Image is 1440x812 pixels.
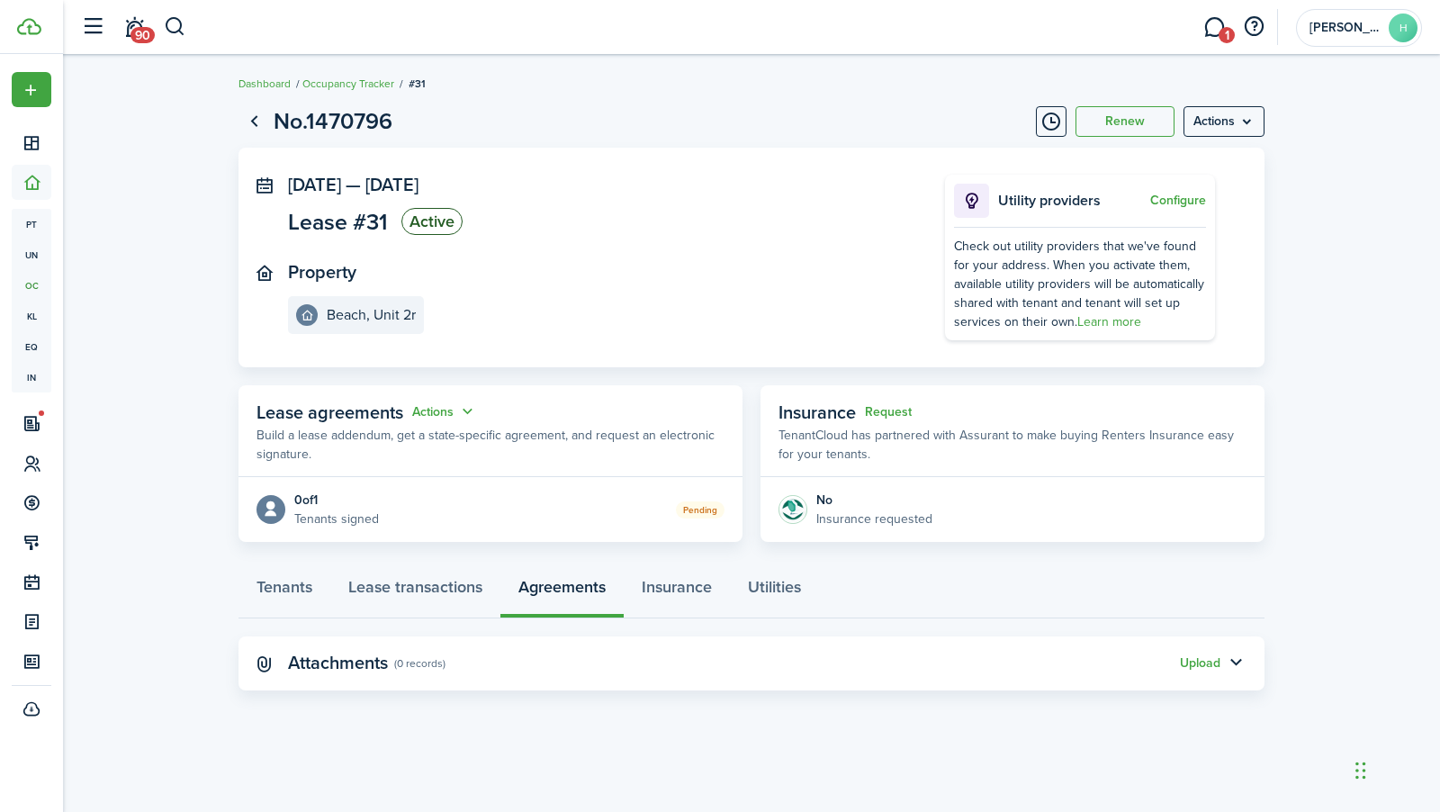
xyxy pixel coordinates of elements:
a: Occupancy Tracker [302,76,394,92]
img: TenantCloud [17,18,41,35]
a: Tenants [238,564,330,618]
a: eq [12,331,51,362]
a: Insurance [624,564,730,618]
span: Hans [1309,22,1381,34]
span: 90 [130,27,155,43]
button: Configure [1150,194,1206,208]
button: Open sidebar [76,10,110,44]
a: Learn more [1077,312,1141,331]
span: Insurance [778,399,856,426]
a: Messaging [1197,5,1231,50]
e-details-info-title: Beach, Unit 2r [327,307,416,323]
p: TenantCloud has partnered with Assurant to make buying Renters Insurance easy for your tenants. [778,426,1246,464]
a: Go back [238,106,269,137]
a: un [12,239,51,270]
button: Renew [1075,106,1174,137]
div: Drag [1355,744,1366,798]
p: Tenants signed [294,510,379,528]
img: Insurance protection [778,495,807,524]
p: Utility providers [998,190,1146,212]
panel-main-title: Attachments [288,653,388,673]
p: Build a lease addendum, get a state-specific agreement, and request an electronic signature. [256,426,724,464]
span: [DATE] [288,171,341,198]
span: [DATE] [365,171,418,198]
div: Check out utility providers that we've found for your address. When you activate them, available ... [954,237,1206,331]
panel-main-title: Property [288,262,356,283]
menu-btn: Actions [1183,106,1264,137]
h1: No.1470796 [274,104,392,139]
iframe: Chat Widget [1132,618,1440,812]
span: — [346,171,361,198]
a: Utilities [730,564,819,618]
span: Lease #31 [288,211,388,233]
status: Pending [676,501,724,519]
div: No [816,491,932,510]
avatar-text: H [1389,14,1417,42]
button: Open menu [12,72,51,107]
span: Lease agreements [256,399,403,426]
div: 0 of 1 [294,491,379,510]
button: Open menu [1183,106,1264,137]
a: kl [12,301,51,331]
a: Lease transactions [330,564,500,618]
button: Open resource center [1238,12,1269,42]
a: Dashboard [238,76,291,92]
a: pt [12,209,51,239]
a: Notifications [117,5,151,50]
panel-main-subtitle: (0 records) [394,655,445,672]
button: Timeline [1036,106,1066,137]
span: #31 [409,76,426,92]
button: Request [865,405,912,420]
p: Insurance requested [816,510,932,528]
button: Open menu [412,401,477,422]
status: Active [401,208,463,235]
button: Search [164,12,186,42]
a: oc [12,270,51,301]
button: Actions [412,401,477,422]
span: 1 [1219,27,1235,43]
a: in [12,362,51,392]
